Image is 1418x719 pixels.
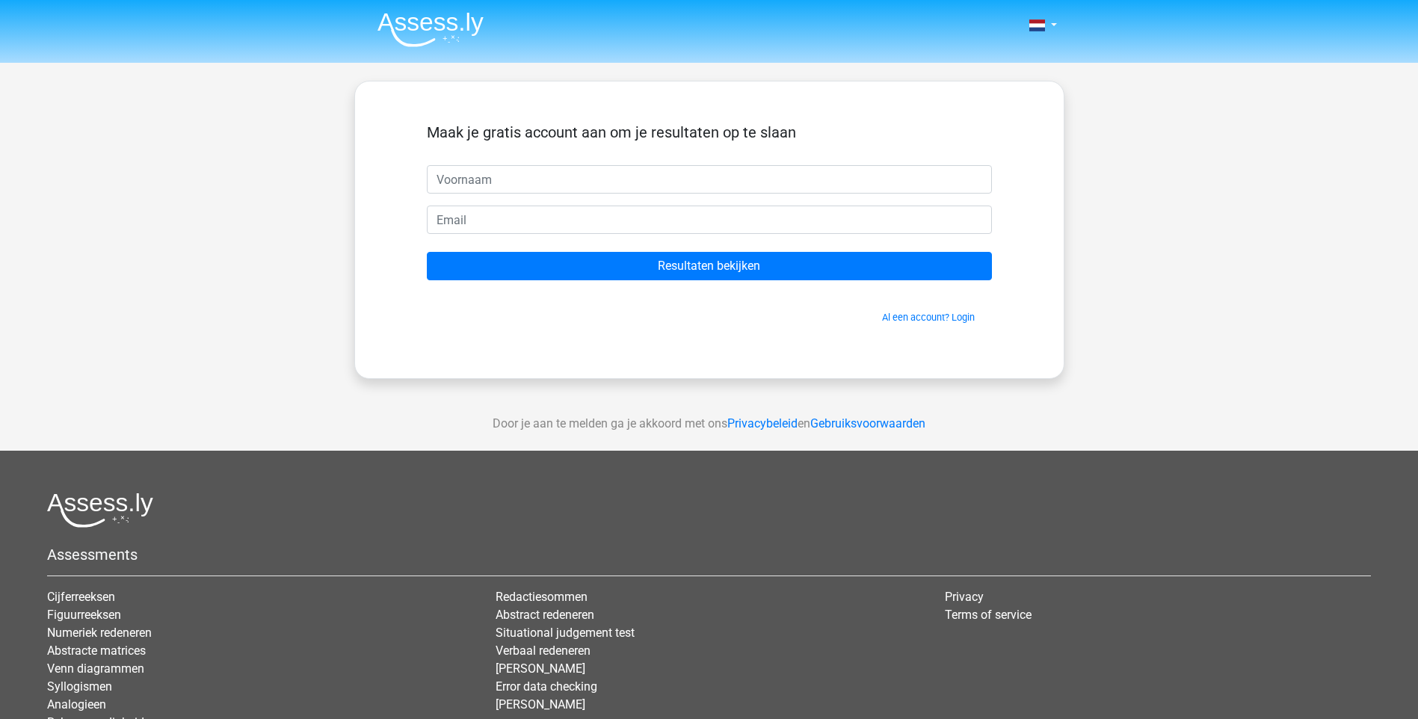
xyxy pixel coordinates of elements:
[427,206,992,234] input: Email
[427,165,992,194] input: Voornaam
[377,12,484,47] img: Assessly
[496,697,585,712] a: [PERSON_NAME]
[47,644,146,658] a: Abstracte matrices
[496,590,588,604] a: Redactiesommen
[47,661,144,676] a: Venn diagrammen
[47,697,106,712] a: Analogieen
[47,608,121,622] a: Figuurreeksen
[47,590,115,604] a: Cijferreeksen
[47,546,1371,564] h5: Assessments
[496,626,635,640] a: Situational judgement test
[727,416,798,431] a: Privacybeleid
[496,608,594,622] a: Abstract redeneren
[496,679,597,694] a: Error data checking
[496,644,591,658] a: Verbaal redeneren
[47,493,153,528] img: Assessly logo
[427,123,992,141] h5: Maak je gratis account aan om je resultaten op te slaan
[882,312,975,323] a: Al een account? Login
[47,679,112,694] a: Syllogismen
[427,252,992,280] input: Resultaten bekijken
[945,608,1032,622] a: Terms of service
[945,590,984,604] a: Privacy
[47,626,152,640] a: Numeriek redeneren
[810,416,925,431] a: Gebruiksvoorwaarden
[496,661,585,676] a: [PERSON_NAME]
